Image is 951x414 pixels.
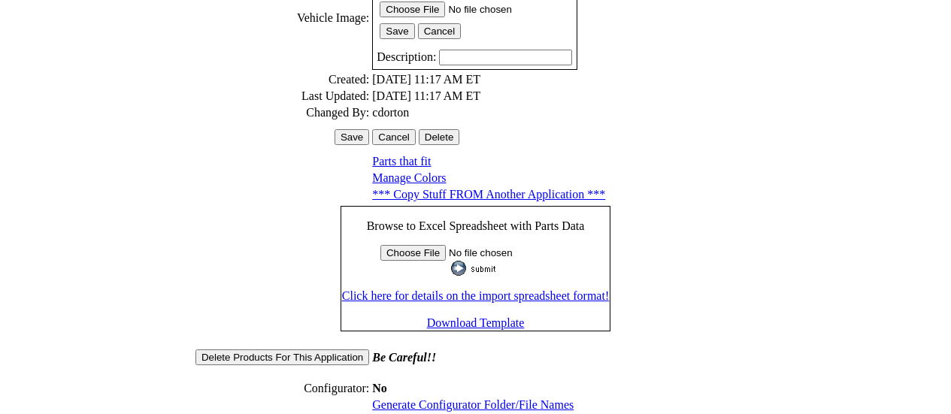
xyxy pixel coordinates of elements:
input: Cancel [418,23,462,39]
span: [DATE] 11:17 AM ET [372,73,480,86]
p: Browse to Excel Spreadsheet with Parts Data [342,219,609,233]
input: Submit [451,261,499,276]
input: Save [335,129,369,145]
td: Changed By: [195,105,370,120]
span: cdorton [372,106,409,119]
input: Be careful! Delete cannot be un-done! [419,129,460,145]
span: [DATE] 11:17 AM ET [372,89,480,102]
a: Parts that fit [372,155,431,168]
td: Last Updated: [195,89,370,104]
span: Description: [377,50,436,63]
a: Click here for details on the import spreadsheet format! [342,289,609,302]
i: Be Careful!! [372,351,436,364]
a: Generate Configurator Folder/File Names [372,398,574,411]
td: Configurator: [195,367,370,396]
input: Delete Products For This Application [195,349,369,365]
a: Manage Colors [372,171,446,184]
a: Download Template [427,316,525,329]
input: Save [380,23,414,39]
span: No [372,382,387,394]
td: Created: [195,72,370,87]
input: Cancel [372,129,416,145]
a: *** Copy Stuff FROM Another Application *** [372,188,605,201]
